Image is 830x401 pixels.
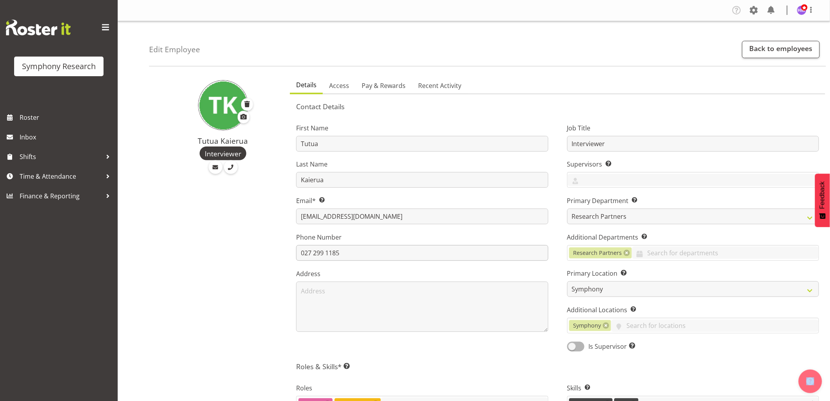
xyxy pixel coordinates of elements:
input: Email Address [296,209,548,224]
input: Phone Number [296,245,548,261]
span: Inbox [20,131,114,143]
img: help-xxl-2.png [806,377,814,385]
span: Research Partners [573,249,622,257]
img: tutua-kaierua10550.jpg [198,80,248,130]
span: Roster [20,112,114,123]
span: Is Supervisor [584,342,635,351]
a: Back to employees [742,41,820,58]
img: Rosterit website logo [6,20,71,35]
label: Job Title [567,123,819,133]
input: Search for departments [632,247,819,259]
span: Recent Activity [418,81,461,90]
span: Details [296,80,317,90]
label: Primary Department [567,196,819,205]
span: Shifts [20,151,102,163]
span: Time & Attendance [20,170,102,182]
span: Interviewer [205,148,241,159]
label: Address [296,269,548,278]
h5: Roles & Skills* [296,362,819,371]
input: Last Name [296,172,548,188]
input: Job Title [567,136,819,152]
label: Skills [567,383,819,393]
input: First Name [296,136,548,152]
span: Feedback [819,181,826,209]
label: Supervisors [567,159,819,169]
label: Additional Locations [567,305,819,315]
label: Phone Number [296,233,548,242]
label: Last Name [296,159,548,169]
label: First Name [296,123,548,133]
label: Primary Location [567,269,819,278]
h5: Contact Details [296,102,819,111]
a: Email Employee [209,160,222,174]
span: Pay & Rewards [362,81,406,90]
div: Symphony Research [22,60,96,72]
label: Email* [296,196,548,205]
img: hitesh-makan1261.jpg [797,5,806,15]
input: Search for locations [611,320,819,332]
button: Feedback - Show survey [815,174,830,227]
span: Access [329,81,349,90]
h4: Edit Employee [149,45,200,54]
span: Symphony [573,321,601,330]
label: Additional Departments [567,233,819,242]
label: Roles [296,383,548,393]
a: Call Employee [224,160,238,174]
span: Finance & Reporting [20,190,102,202]
h4: Tutua Kaierua [166,137,280,145]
